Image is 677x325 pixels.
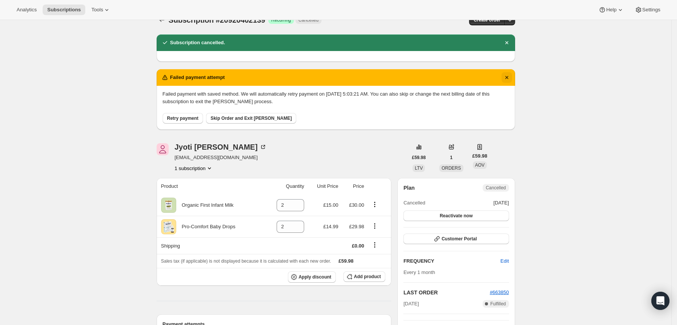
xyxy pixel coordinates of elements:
[403,257,500,265] h2: FREQUENCY
[642,7,660,13] span: Settings
[169,16,265,24] span: Subscription #20920402139
[298,17,318,23] span: Cancelled
[157,15,167,25] button: Subscriptions
[167,115,198,121] span: Retry payment
[475,162,485,168] span: AOV
[170,39,225,46] h2: Subscription cancelled.
[442,166,461,171] span: ORDERS
[440,213,472,219] span: Reactivate now
[446,152,457,163] button: 1
[474,17,500,23] span: Create order
[469,15,505,25] button: Create order
[338,258,354,264] span: £59.98
[496,255,513,267] button: Edit
[502,72,512,83] button: Dismiss notification
[12,5,41,15] button: Analytics
[349,202,364,208] span: £30.00
[369,222,381,230] button: Product actions
[450,155,453,161] span: 1
[211,115,292,121] span: Skip Order and Exit [PERSON_NAME]
[403,269,435,275] span: Every 1 month
[349,224,364,229] span: £29.98
[43,5,85,15] button: Subscriptions
[340,178,366,195] th: Price
[403,210,509,221] button: Reactivate now
[157,178,264,195] th: Product
[403,184,415,192] h2: Plan
[175,143,267,151] div: Jyoti [PERSON_NAME]
[490,301,506,307] span: Fulfilled
[490,289,509,296] button: #663850
[298,274,331,280] span: Apply discount
[271,17,291,23] span: Recurring
[415,166,423,171] span: LTV
[502,37,512,48] button: Dismiss notification
[490,289,509,295] a: #663850
[472,152,488,160] span: £59.98
[323,202,338,208] span: £15.00
[408,152,431,163] button: £59.98
[163,90,509,105] p: Failed payment with saved method. We will automatically retry payment on [DATE] 5:03:21 AM. You c...
[306,178,340,195] th: Unit Price
[594,5,628,15] button: Help
[352,243,364,249] span: £0.00
[87,5,115,15] button: Tools
[494,199,509,207] span: [DATE]
[163,113,203,124] button: Retry payment
[175,154,267,161] span: [EMAIL_ADDRESS][DOMAIN_NAME]
[47,7,81,13] span: Subscriptions
[288,271,336,283] button: Apply discount
[486,185,506,191] span: Cancelled
[630,5,665,15] button: Settings
[403,289,490,296] h2: LAST ORDER
[343,271,385,282] button: Add product
[323,224,338,229] span: £14.99
[206,113,296,124] button: Skip Order and Exit [PERSON_NAME]
[161,258,331,264] span: Sales tax (if applicable) is not displayed because it is calculated with each new order.
[176,201,234,209] div: Organic First Infant Milk
[412,155,426,161] span: £59.98
[354,274,381,280] span: Add product
[157,237,264,254] th: Shipping
[161,198,176,213] img: product img
[369,200,381,209] button: Product actions
[403,234,509,244] button: Customer Portal
[403,199,425,207] span: Cancelled
[176,223,235,231] div: Pro-Comfort Baby Drops
[91,7,103,13] span: Tools
[442,236,477,242] span: Customer Portal
[369,241,381,249] button: Shipping actions
[175,164,213,172] button: Product actions
[403,300,419,308] span: [DATE]
[161,219,176,234] img: product img
[264,178,306,195] th: Quantity
[500,257,509,265] span: Edit
[157,143,169,155] span: Jyoti Bagga
[606,7,616,13] span: Help
[651,292,669,310] div: Open Intercom Messenger
[17,7,37,13] span: Analytics
[170,74,225,81] h2: Failed payment attempt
